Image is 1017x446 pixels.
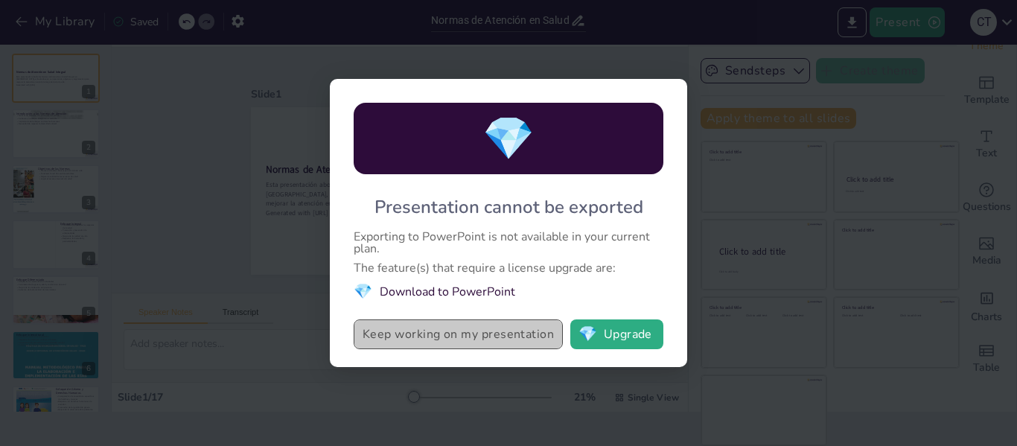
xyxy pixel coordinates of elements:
div: The feature(s) that require a license upgrade are: [354,262,663,274]
li: Download to PowerPoint [354,281,663,302]
div: Presentation cannot be exported [374,195,643,219]
span: diamond [482,110,535,168]
span: diamond [354,281,372,302]
button: Keep working on my presentation [354,319,563,349]
button: diamondUpgrade [570,319,663,349]
span: diamond [578,327,597,342]
div: Exporting to PowerPoint is not available in your current plan. [354,231,663,255]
